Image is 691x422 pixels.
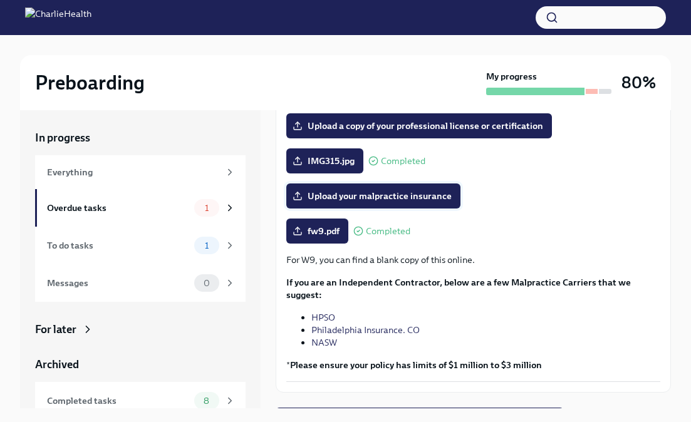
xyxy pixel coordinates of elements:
[286,277,631,301] strong: If you are an Independent Contractor, below are a few Malpractice Carriers that we suggest:
[286,148,363,173] label: IMG315.jpg
[196,279,217,288] span: 0
[35,322,246,337] a: For later
[35,189,246,227] a: Overdue tasks1
[35,382,246,419] a: Completed tasks8
[47,165,219,179] div: Everything
[35,130,246,145] a: In progress
[196,396,217,406] span: 8
[35,357,246,372] a: Archived
[286,219,348,244] label: fw9.pdf
[295,120,543,132] span: Upload a copy of your professional license or certification
[197,241,216,250] span: 1
[197,203,216,213] span: 1
[35,227,246,264] a: To do tasks1
[366,227,410,236] span: Completed
[486,70,537,83] strong: My progress
[381,157,425,166] span: Completed
[311,324,420,336] a: Philadelphia Insurance. CO
[311,337,337,348] a: NASW
[35,155,246,189] a: Everything
[47,394,189,408] div: Completed tasks
[286,183,460,208] label: Upload your malpractice insurance
[286,254,660,266] p: For W9, you can find a blank copy of this online.
[35,264,246,302] a: Messages0
[47,201,189,215] div: Overdue tasks
[35,322,76,337] div: For later
[295,155,355,167] span: IMG315.jpg
[47,276,189,290] div: Messages
[35,70,145,95] h2: Preboarding
[286,113,552,138] label: Upload a copy of your professional license or certification
[295,225,340,237] span: fw9.pdf
[311,312,335,323] a: HPSO
[295,190,452,202] span: Upload your malpractice insurance
[621,71,656,94] h3: 80%
[290,359,542,371] strong: Please ensure your policy has limits of $1 million to $3 million
[47,239,189,252] div: To do tasks
[25,8,91,28] img: CharlieHealth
